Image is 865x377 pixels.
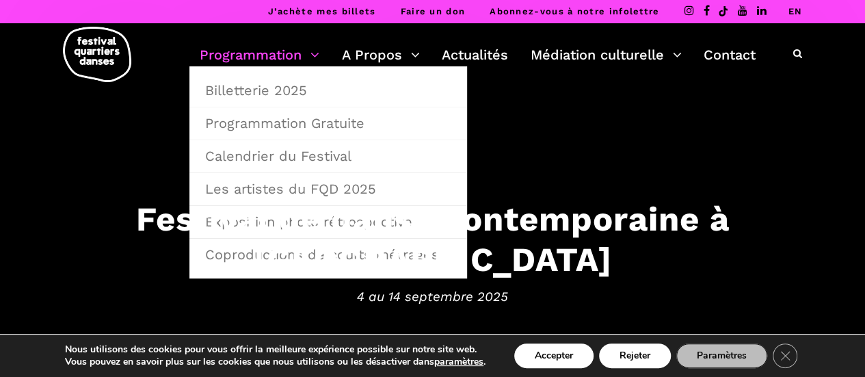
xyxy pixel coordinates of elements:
a: Programmation [200,43,319,66]
h3: Festival de danse contemporaine à [GEOGRAPHIC_DATA] [14,199,851,280]
button: Rejeter [599,343,671,368]
a: Faire un don [400,6,465,16]
button: Accepter [514,343,594,368]
p: Vous pouvez en savoir plus sur les cookies que nous utilisons ou les désactiver dans . [65,356,485,368]
a: Billetterie 2025 [197,75,460,106]
p: Nous utilisons des cookies pour vous offrir la meilleure expérience possible sur notre site web. [65,343,485,356]
a: Programmation Gratuite [197,107,460,139]
a: Les artistes du FQD 2025 [197,173,460,205]
a: A Propos [342,43,420,66]
img: logo-fqd-med [63,27,131,82]
a: J’achète mes billets [267,6,375,16]
span: 4 au 14 septembre 2025 [14,286,851,307]
button: Paramètres [676,343,767,368]
button: paramètres [434,356,483,368]
a: Abonnez-vous à notre infolettre [490,6,659,16]
a: Médiation culturelle [531,43,682,66]
a: Contact [704,43,756,66]
button: Close GDPR Cookie Banner [773,343,797,368]
a: EN [788,6,802,16]
a: Actualités [442,43,508,66]
a: Calendrier du Festival [197,140,460,172]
